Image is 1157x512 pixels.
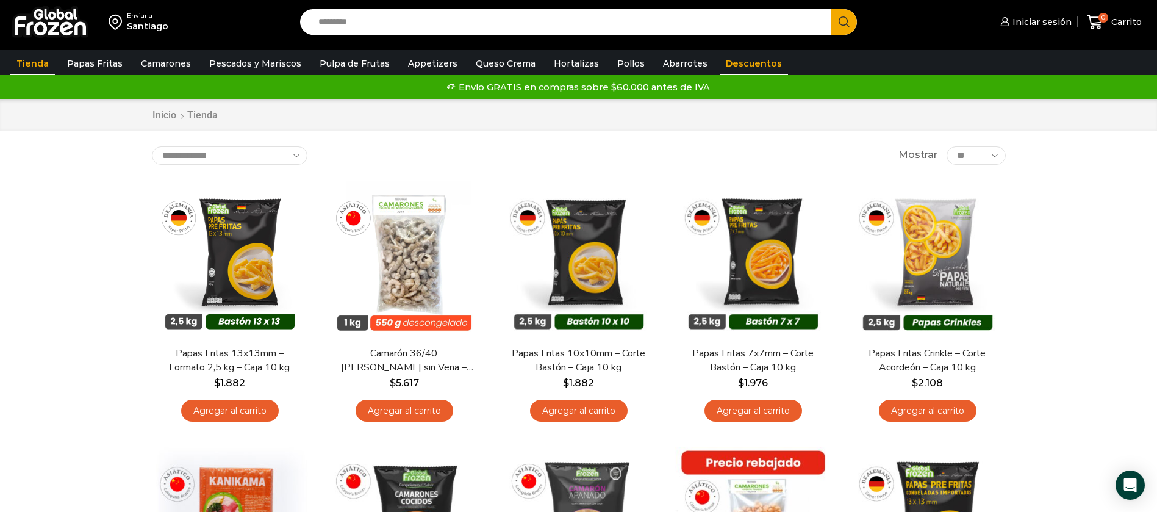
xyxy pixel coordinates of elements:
a: Pulpa de Frutas [313,52,396,75]
a: Agregar al carrito: “Camarón 36/40 Crudo Pelado sin Vena - Bronze - Caja 10 kg” [356,400,453,422]
a: Papas Fritas 10x10mm – Corte Bastón – Caja 10 kg [508,347,648,375]
a: Inicio [152,109,177,123]
span: $ [390,377,396,389]
bdi: 2.108 [912,377,943,389]
span: $ [738,377,744,389]
a: Tienda [10,52,55,75]
div: Santiago [127,20,168,32]
a: Camarones [135,52,197,75]
span: 0 [1098,13,1108,23]
select: Pedido de la tienda [152,146,307,165]
div: Enviar a [127,12,168,20]
a: Papas Fritas [61,52,129,75]
h1: Tienda [187,109,218,121]
a: Queso Crema [470,52,542,75]
a: Pescados y Mariscos [203,52,307,75]
span: Carrito [1108,16,1142,28]
a: Agregar al carrito: “Papas Fritas 10x10mm - Corte Bastón - Caja 10 kg” [530,400,628,422]
a: Agregar al carrito: “Papas Fritas 13x13mm - Formato 2,5 kg - Caja 10 kg” [181,400,279,422]
a: Papas Fritas Crinkle – Corte Acordeón – Caja 10 kg [857,347,997,375]
a: Pollos [611,52,651,75]
nav: Breadcrumb [152,109,218,123]
bdi: 1.976 [738,377,768,389]
span: Mostrar [898,148,937,162]
img: address-field-icon.svg [109,12,127,32]
bdi: 1.882 [214,377,245,389]
a: Papas Fritas 7x7mm – Corte Bastón – Caja 10 kg [682,347,823,375]
button: Search button [831,9,857,35]
a: Abarrotes [657,52,714,75]
a: Agregar al carrito: “Papas Fritas 7x7mm - Corte Bastón - Caja 10 kg” [704,400,802,422]
a: Papas Fritas 13x13mm – Formato 2,5 kg – Caja 10 kg [159,347,299,375]
a: Hortalizas [548,52,605,75]
span: $ [912,377,918,389]
span: Iniciar sesión [1009,16,1072,28]
bdi: 1.882 [563,377,594,389]
bdi: 5.617 [390,377,419,389]
a: Iniciar sesión [997,10,1072,34]
span: $ [214,377,220,389]
a: Descuentos [720,52,788,75]
a: Appetizers [402,52,464,75]
a: 0 Carrito [1084,8,1145,37]
a: Camarón 36/40 [PERSON_NAME] sin Vena – Bronze – Caja 10 kg [334,347,474,375]
div: Open Intercom Messenger [1116,471,1145,500]
a: Agregar al carrito: “Papas Fritas Crinkle - Corte Acordeón - Caja 10 kg” [879,400,976,422]
span: $ [563,377,569,389]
